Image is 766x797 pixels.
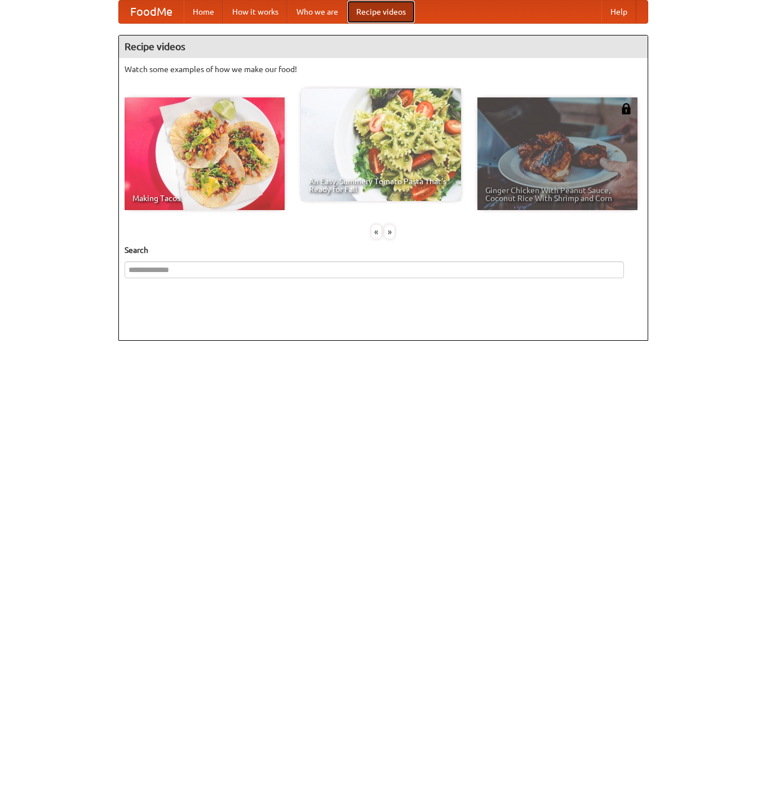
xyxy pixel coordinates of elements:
a: Recipe videos [347,1,415,23]
h5: Search [125,244,642,256]
a: Making Tacos [125,97,285,210]
a: Who we are [287,1,347,23]
a: FoodMe [119,1,184,23]
h4: Recipe videos [119,35,648,58]
a: Help [601,1,636,23]
a: Home [184,1,223,23]
a: An Easy, Summery Tomato Pasta That's Ready for Fall [301,88,461,201]
span: An Easy, Summery Tomato Pasta That's Ready for Fall [309,177,453,193]
span: Making Tacos [132,194,277,202]
p: Watch some examples of how we make our food! [125,64,642,75]
a: How it works [223,1,287,23]
img: 483408.png [621,103,632,114]
div: » [384,225,395,239]
div: « [371,225,382,239]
